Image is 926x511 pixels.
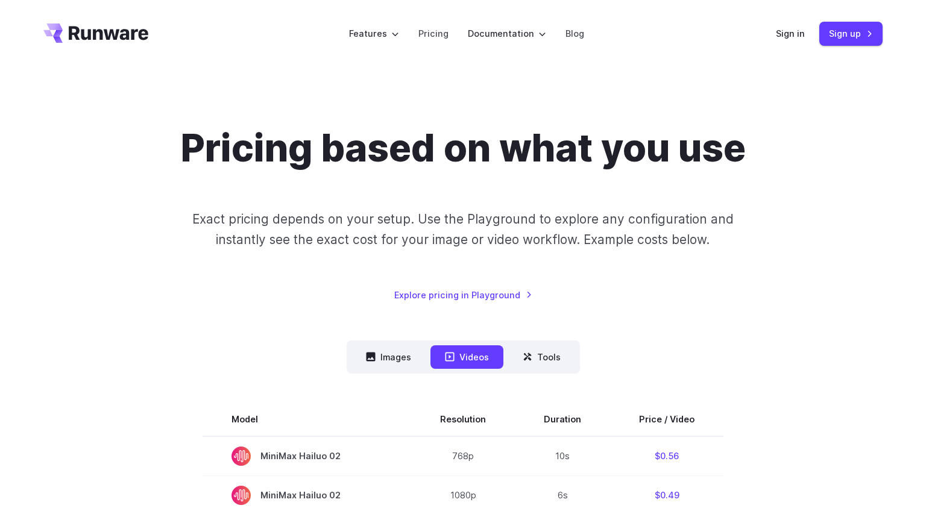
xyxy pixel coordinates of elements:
td: 10s [515,436,610,476]
a: Sign in [776,27,805,40]
a: Pricing [418,27,449,40]
th: Duration [515,403,610,436]
th: Resolution [411,403,515,436]
a: Blog [565,27,584,40]
button: Tools [508,345,575,369]
a: Go to / [43,24,148,43]
span: MiniMax Hailuo 02 [231,447,382,466]
p: Exact pricing depends on your setup. Use the Playground to explore any configuration and instantl... [169,209,757,249]
td: $0.56 [610,436,723,476]
th: Price / Video [610,403,723,436]
th: Model [203,403,411,436]
a: Sign up [819,22,883,45]
label: Features [349,27,399,40]
button: Images [351,345,426,369]
td: 768p [411,436,515,476]
h1: Pricing based on what you use [181,125,746,171]
label: Documentation [468,27,546,40]
span: MiniMax Hailuo 02 [231,486,382,505]
a: Explore pricing in Playground [394,288,532,302]
button: Videos [430,345,503,369]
